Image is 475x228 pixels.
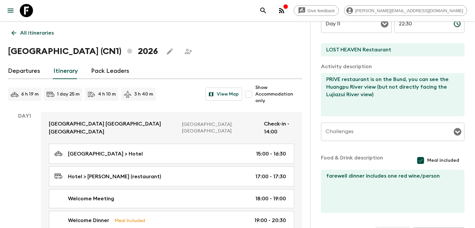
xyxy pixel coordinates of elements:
[49,144,294,164] a: [GEOGRAPHIC_DATA] > Hotel15:00 - 16:30
[68,195,114,203] p: Welcome Meeting
[451,17,464,30] button: Choose time, selected time is 10:30 PM
[134,91,153,98] p: 3 h 40 m
[321,154,383,167] p: Food & Drink description
[57,91,79,98] p: 1 day 25 m
[4,4,17,17] button: menu
[380,19,389,28] button: Open
[49,189,294,208] a: Welcome Meeting18:00 - 19:00
[254,216,286,224] p: 19:00 - 20:30
[8,112,41,120] p: Day 1
[68,216,109,224] p: Welcome Dinner
[321,43,459,56] input: End Location (leave blank if same as Start)
[163,45,176,58] button: Edit this itinerary
[8,45,158,58] h1: [GEOGRAPHIC_DATA] (CN1) 2026
[8,63,40,79] a: Departures
[427,157,459,164] span: Meal included
[255,84,302,104] span: Show Accommodation only
[453,127,462,136] button: Open
[255,173,286,181] p: 17:00 - 17:30
[91,63,129,79] a: Pack Leaders
[321,73,459,116] textarea: PRIVE restaurant is on the Bund, you can see the Huangpu River view (but not directly facing the ...
[294,5,339,16] a: Give feedback
[206,88,242,101] button: View Map
[114,217,145,224] p: Meal Included
[304,8,338,13] span: Give feedback
[68,150,143,158] p: [GEOGRAPHIC_DATA] > Hotel
[321,63,464,71] p: Activity description
[182,45,195,58] span: Share this itinerary
[394,14,448,33] input: hh:mm
[352,8,467,13] span: [PERSON_NAME][EMAIL_ADDRESS][DOMAIN_NAME]
[98,91,116,98] p: 4 h 10 m
[49,166,294,186] a: Hotel > [PERSON_NAME] (restaurant)17:00 - 17:30
[49,120,177,136] p: [GEOGRAPHIC_DATA] [GEOGRAPHIC_DATA] [GEOGRAPHIC_DATA]
[53,63,78,79] a: Itinerary
[255,195,286,203] p: 18:00 - 19:00
[256,150,286,158] p: 15:00 - 16:30
[68,173,161,181] p: Hotel > [PERSON_NAME] (restaurant)
[344,5,467,16] div: [PERSON_NAME][EMAIL_ADDRESS][DOMAIN_NAME]
[257,4,270,17] button: search adventures
[20,29,54,37] p: All itineraries
[41,112,302,144] a: [GEOGRAPHIC_DATA] [GEOGRAPHIC_DATA] [GEOGRAPHIC_DATA][GEOGRAPHIC_DATA], [GEOGRAPHIC_DATA]Check-in...
[321,170,459,213] textarea: farewell dinner includes one red wine/person
[182,121,259,134] p: [GEOGRAPHIC_DATA], [GEOGRAPHIC_DATA]
[21,91,39,98] p: 6 h 19 m
[8,26,57,40] a: All itineraries
[264,120,294,136] p: Check-in - 14:00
